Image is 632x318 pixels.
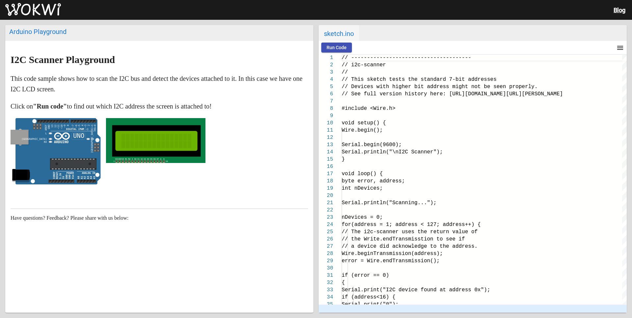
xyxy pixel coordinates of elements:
span: byte error, address; [342,178,405,184]
span: // [342,69,348,75]
span: error = Wire.endTransmission(); [342,258,440,264]
span: sketch.ino [319,25,359,41]
div: 3 [319,69,333,76]
div: 7 [319,98,333,105]
div: 18 [319,177,333,185]
div: 34 [319,294,333,301]
span: nDevices = 0; [342,214,383,220]
div: 19 [319,185,333,192]
span: Serial.println("\nI2C Scanner"); [342,149,443,155]
div: 20 [319,192,333,199]
div: 1 [319,54,333,61]
span: // See full version history here: [URL] [342,91,465,97]
div: 29 [319,257,333,265]
button: Run Code [321,43,352,52]
span: #include <Wire.h> [342,106,395,111]
span: void setup() { [342,120,386,126]
div: 10 [319,119,333,127]
span: if (address<16) { [342,294,395,300]
div: 27 [319,243,333,250]
span: Serial.begin(9600); [342,142,402,148]
div: 11 [319,127,333,134]
div: 23 [319,214,333,221]
img: Wokwi [5,3,61,16]
div: 33 [319,286,333,294]
strong: "Run code" [33,103,67,110]
span: // The i2c-scanner uses the return value of [342,229,478,235]
a: Blog [614,7,625,14]
div: 16 [319,163,333,170]
div: 15 [319,156,333,163]
span: void loop() { [342,171,383,177]
p: Click on to find out which I2C address the screen is attached to! [11,101,308,111]
div: 17 [319,170,333,177]
span: // -------------------------------------- [342,55,471,61]
div: 26 [319,236,333,243]
div: 14 [319,148,333,156]
span: Wire.begin(); [342,127,383,133]
div: 31 [319,272,333,279]
span: Wire.beginTransmission(address); [342,251,443,257]
div: 8 [319,105,333,112]
mat-icon: menu [616,44,624,52]
span: "); [481,287,490,293]
span: Serial.println("Scanning..."); [342,200,436,206]
div: 5 [319,83,333,90]
div: 9 [319,112,333,119]
p: This code sample shows how to scan the I2C bus and detect the devices attached to it. In this cas... [11,73,308,94]
span: Serial.print("0"); [342,302,399,307]
span: [DOMAIN_NAME][URL][PERSON_NAME] [465,91,563,97]
span: en properly. [500,84,538,90]
span: int nDevices; [342,185,383,191]
span: Serial.print("I2C device found at address 0x [342,287,481,293]
div: 30 [319,265,333,272]
div: 12 [319,134,333,141]
div: 21 [319,199,333,207]
span: Run Code [327,45,347,50]
div: 13 [319,141,333,148]
span: // This sketch tests the standard 7-bit addresses [342,77,496,82]
div: 2 [319,61,333,69]
div: Arduino Playground [9,28,309,36]
div: 4 [319,76,333,83]
div: 28 [319,250,333,257]
span: // a device did acknowledge to the address. [342,243,478,249]
div: 25 [319,228,333,236]
span: if (error == 0) [342,272,389,278]
div: 32 [319,279,333,286]
span: // i2c-scanner [342,62,386,68]
div: 22 [319,207,333,214]
span: // the Write.endTransmisstion to see if [342,236,465,242]
div: 6 [319,90,333,98]
div: 24 [319,221,333,228]
div: 35 [319,301,333,308]
span: { [342,280,345,286]
span: } [342,156,345,162]
span: for(address = 1; address < 127; address++) { [342,222,481,228]
h1: I2C Scanner Playground [11,54,308,65]
span: // Devices with higher bit address might not be se [342,84,500,90]
span: Have questions? Feedback? Please share with us below: [11,215,129,221]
